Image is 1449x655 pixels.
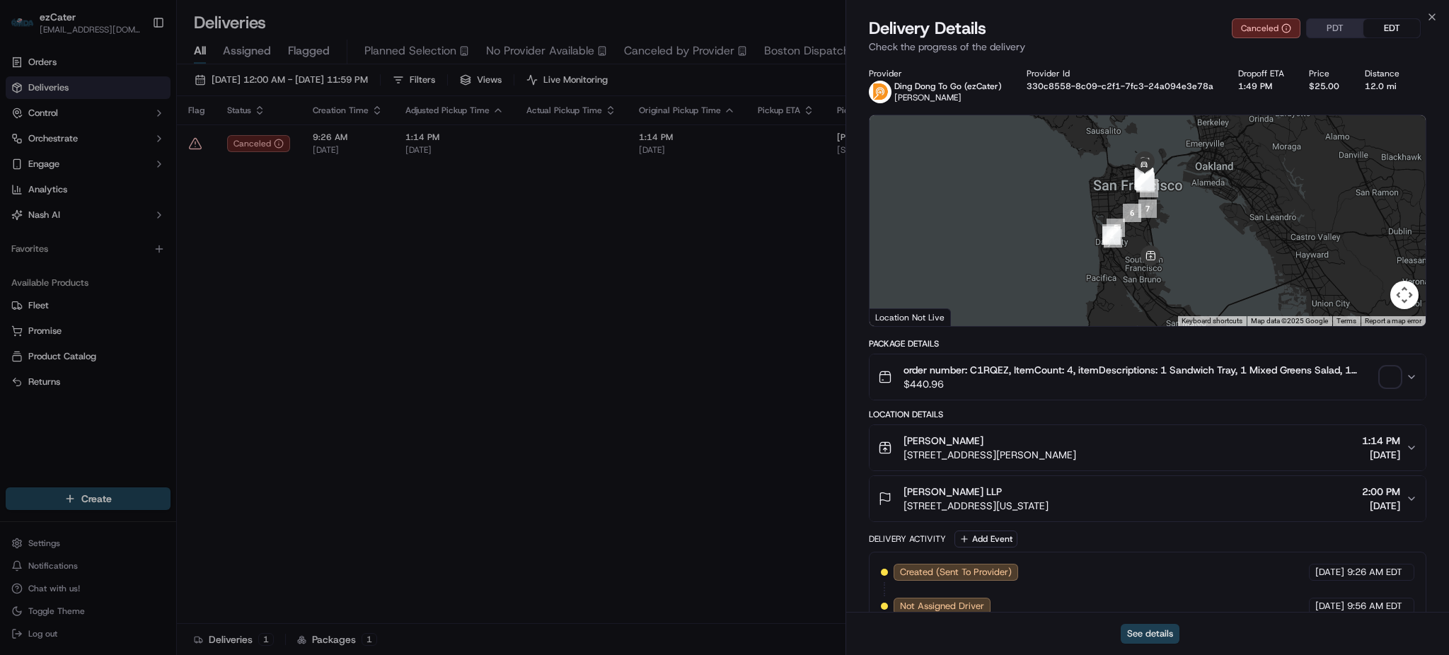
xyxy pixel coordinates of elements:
a: Report a map error [1365,317,1421,325]
span: API Documentation [134,205,227,219]
a: 💻API Documentation [114,199,233,225]
div: 📗 [14,207,25,218]
div: 7 [1138,199,1157,218]
span: [DATE] [1315,566,1344,579]
span: [STREET_ADDRESS][PERSON_NAME] [904,448,1076,462]
span: Delivery Details [869,17,986,40]
span: Created (Sent To Provider) [900,566,1012,579]
span: [PERSON_NAME] [904,434,983,448]
div: Start new chat [48,135,232,149]
span: 9:56 AM EDT [1347,600,1402,613]
div: Location Not Live [870,308,951,326]
p: Welcome 👋 [14,57,258,79]
button: EDT [1363,19,1420,37]
button: order number: C1RQEZ, ItemCount: 4, itemDescriptions: 1 Sandwich Tray, 1 Mixed Greens Salad, 1 Ch... [870,354,1426,400]
div: 20 [1136,168,1154,187]
p: Check the progress of the delivery [869,40,1426,54]
button: Map camera controls [1390,281,1419,309]
span: [PERSON_NAME] [894,92,962,103]
span: Knowledge Base [28,205,108,219]
input: Got a question? Start typing here... [37,91,255,106]
p: Ding Dong To Go (ezCater) [894,81,1002,92]
div: Distance [1365,68,1402,79]
div: 13 [1134,169,1153,187]
img: 1736555255976-a54dd68f-1ca7-489b-9aae-adbdc363a1c4 [14,135,40,161]
div: Provider [869,68,1004,79]
div: $25.00 [1309,81,1341,92]
div: Package Details [869,338,1426,349]
div: Delivery Activity [869,533,946,545]
span: [DATE] [1315,600,1344,613]
div: 1:49 PM [1238,81,1286,92]
span: 1:14 PM [1362,434,1400,448]
span: Map data ©2025 Google [1251,317,1328,325]
div: Provider Id [1027,68,1216,79]
div: 10 [1136,173,1155,191]
button: PDT [1307,19,1363,37]
div: 21 [1135,168,1153,186]
a: 📗Knowledge Base [8,199,114,225]
span: 2:00 PM [1362,485,1400,499]
div: We're available if you need us! [48,149,179,161]
span: 9:26 AM EDT [1347,566,1402,579]
a: Terms (opens in new tab) [1337,317,1356,325]
span: Not Assigned Driver [900,600,984,613]
div: Price [1309,68,1341,79]
button: [PERSON_NAME][STREET_ADDRESS][PERSON_NAME]1:14 PM[DATE] [870,425,1426,470]
img: Nash [14,14,42,42]
button: 330c8558-8c09-c2f1-7fc3-24a094e3e78a [1027,81,1213,92]
button: Add Event [954,531,1017,547]
div: 💻 [120,207,131,218]
button: [PERSON_NAME] LLP[STREET_ADDRESS][US_STATE]2:00 PM[DATE] [870,476,1426,521]
span: [DATE] [1362,448,1400,462]
span: [PERSON_NAME] LLP [904,485,1002,499]
div: 12.0 mi [1365,81,1402,92]
div: Location Details [869,409,1426,420]
a: Open this area in Google Maps (opens a new window) [873,308,920,326]
span: [STREET_ADDRESS][US_STATE] [904,499,1049,513]
a: Powered byPylon [100,239,171,250]
button: Keyboard shortcuts [1182,316,1242,326]
div: 8 [1140,179,1158,197]
span: $440.96 [904,377,1375,391]
button: Start new chat [241,139,258,156]
span: order number: C1RQEZ, ItemCount: 4, itemDescriptions: 1 Sandwich Tray, 1 Mixed Greens Salad, 1 Ch... [904,363,1375,377]
div: 6 [1123,204,1141,222]
img: Google [873,308,920,326]
div: 1 [1104,229,1122,248]
button: See details [1121,624,1179,644]
button: Canceled [1232,18,1300,38]
div: 4 [1102,224,1121,243]
div: 5 [1107,219,1125,237]
span: Pylon [141,240,171,250]
span: [DATE] [1362,499,1400,513]
div: Dropoff ETA [1238,68,1286,79]
img: ddtg_logo_v2.png [869,81,891,103]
